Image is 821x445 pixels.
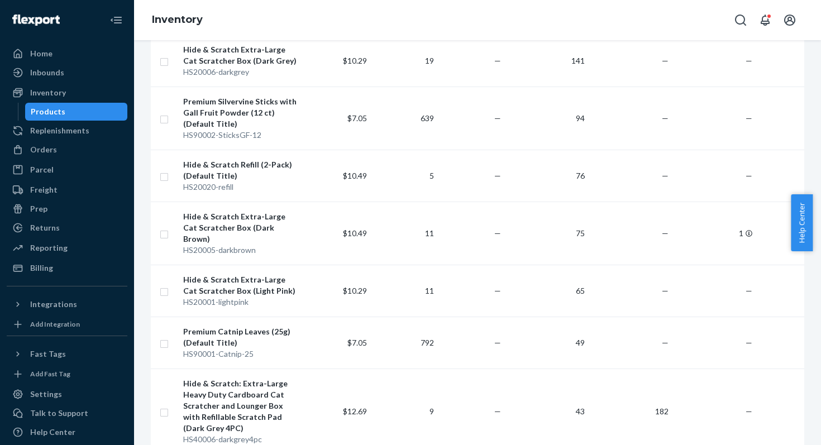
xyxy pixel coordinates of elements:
[183,44,300,66] div: Hide & Scratch Extra-Large Cat Scratcher Box (Dark Grey)
[779,9,801,31] button: Open account menu
[343,228,367,238] span: $10.49
[30,222,60,233] div: Returns
[183,159,300,181] div: Hide & Scratch Refill (2-Pack) (Default Title)
[143,4,212,36] ol: breadcrumbs
[343,56,367,65] span: $10.29
[105,9,127,31] button: Close Navigation
[494,56,501,65] span: —
[30,408,88,419] div: Talk to Support
[746,171,752,180] span: —
[494,406,501,416] span: —
[494,286,501,295] span: —
[30,427,75,438] div: Help Center
[7,367,127,381] a: Add Fast Tag
[7,345,127,363] button: Fast Tags
[7,259,127,277] a: Billing
[343,406,367,416] span: $12.69
[7,122,127,140] a: Replenishments
[183,378,300,434] div: Hide & Scratch: Extra-Large Heavy Duty Cardboard Cat Scratcher and Lounger Box with Refillable Sc...
[30,389,62,400] div: Settings
[25,103,128,121] a: Products
[30,164,54,175] div: Parcel
[746,286,752,295] span: —
[30,242,68,253] div: Reporting
[183,348,300,360] div: HS90001-Catnip-25
[183,245,300,256] div: HS20005-darkbrown
[754,9,776,31] button: Open notifications
[371,202,438,265] td: 11
[371,150,438,202] td: 5
[183,130,300,141] div: HS90002-SticksGF-12
[7,181,127,199] a: Freight
[30,125,89,136] div: Replenishments
[371,265,438,317] td: 11
[662,56,669,65] span: —
[7,239,127,257] a: Reporting
[7,84,127,102] a: Inventory
[662,228,669,238] span: —
[152,13,203,26] a: Inventory
[7,318,127,331] a: Add Integration
[7,219,127,237] a: Returns
[505,35,589,87] td: 141
[343,286,367,295] span: $10.29
[7,423,127,441] a: Help Center
[183,326,300,348] div: Premium Catnip Leaves (25g) (Default Title)
[505,87,589,150] td: 94
[673,202,757,265] td: 1
[183,96,300,130] div: Premium Silvervine Sticks with Gall Fruit Powder (12 ct) (Default Title)
[371,87,438,150] td: 639
[7,45,127,63] a: Home
[746,406,752,416] span: —
[30,67,64,78] div: Inbounds
[7,161,127,179] a: Parcel
[347,338,367,347] span: $7.05
[746,113,752,123] span: —
[30,369,70,379] div: Add Fast Tag
[729,9,752,31] button: Open Search Box
[662,171,669,180] span: —
[183,296,300,308] div: HS20001-lightpink
[662,286,669,295] span: —
[746,338,752,347] span: —
[183,211,300,245] div: Hide & Scratch Extra-Large Cat Scratcher Box (Dark Brown)
[7,141,127,159] a: Orders
[494,113,501,123] span: —
[662,338,669,347] span: —
[30,144,57,155] div: Orders
[494,338,501,347] span: —
[30,262,53,274] div: Billing
[30,203,47,214] div: Prep
[183,434,300,445] div: HS40006-darkgrey4pc
[371,317,438,369] td: 792
[371,35,438,87] td: 19
[30,184,58,195] div: Freight
[505,317,589,369] td: 49
[505,150,589,202] td: 76
[662,113,669,123] span: —
[30,87,66,98] div: Inventory
[7,404,127,422] a: Talk to Support
[505,265,589,317] td: 65
[347,113,367,123] span: $7.05
[7,64,127,82] a: Inbounds
[494,228,501,238] span: —
[183,181,300,193] div: HS20020-refill
[746,56,752,65] span: —
[7,385,127,403] a: Settings
[30,48,52,59] div: Home
[505,202,589,265] td: 75
[183,274,300,296] div: Hide & Scratch Extra-Large Cat Scratcher Box (Light Pink)
[30,348,66,360] div: Fast Tags
[12,15,60,26] img: Flexport logo
[30,299,77,310] div: Integrations
[31,106,65,117] div: Products
[791,194,813,251] button: Help Center
[183,66,300,78] div: HS20006-darkgrey
[494,171,501,180] span: —
[30,319,80,329] div: Add Integration
[343,171,367,180] span: $10.49
[7,295,127,313] button: Integrations
[7,200,127,218] a: Prep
